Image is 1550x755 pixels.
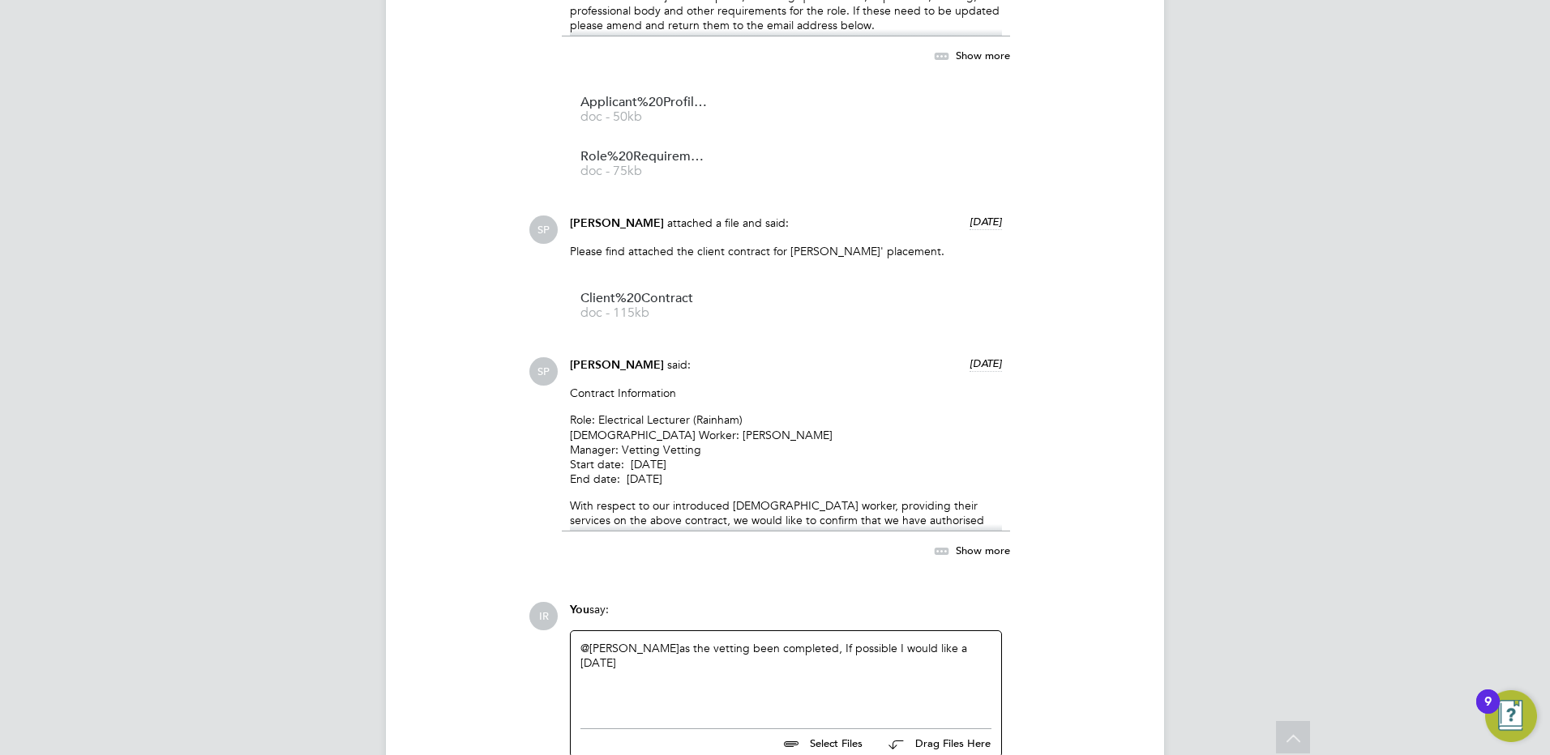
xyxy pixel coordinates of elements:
[570,603,589,616] span: You
[580,96,710,123] a: Applicant%20Profile%20-%20Joseph%20Mcmanners%20-%20Placement doc - 50kb
[580,151,710,163] span: Role%20Requirements
[1485,690,1537,742] button: Open Resource Center, 9 new notifications
[580,307,710,319] span: doc - 115kb
[956,49,1010,62] span: Show more
[570,386,1002,400] p: Contract Information
[580,96,710,109] span: Applicant%20Profile%20-%20Joseph%20Mcmanners%20-%20Placement
[970,215,1002,228] span: [DATE]
[580,641,991,710] div: ​ as the vetting been completed, If possible I would like a [DATE]
[667,215,789,230] span: attached a file and said:
[570,216,664,230] span: [PERSON_NAME]
[970,356,1002,370] span: [DATE]
[570,244,1002,258] p: Please find attached the client contract for [PERSON_NAME]' placement.
[580,641,679,655] a: @[PERSON_NAME]
[580,151,710,177] a: Role%20Requirements doc - 75kb
[529,357,558,386] span: SP
[570,498,1002,543] p: With respect to our introduced [DEMOGRAPHIC_DATA] worker, providing their services on the above c...
[667,357,691,372] span: said:
[956,544,1010,557] span: Show more
[529,215,558,244] span: SP
[580,292,710,319] a: Client%20Contract doc - 115kb
[529,602,558,630] span: IR
[570,412,1002,486] p: Role: Electrical Lecturer (Rainham) [DEMOGRAPHIC_DATA] Worker: [PERSON_NAME] Manager: Vetting Vet...
[580,111,710,123] span: doc - 50kb
[570,358,664,372] span: [PERSON_NAME]
[1484,702,1492,723] div: 9
[580,292,710,305] span: Client%20Contract
[580,165,710,177] span: doc - 75kb
[570,602,1002,630] div: say:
